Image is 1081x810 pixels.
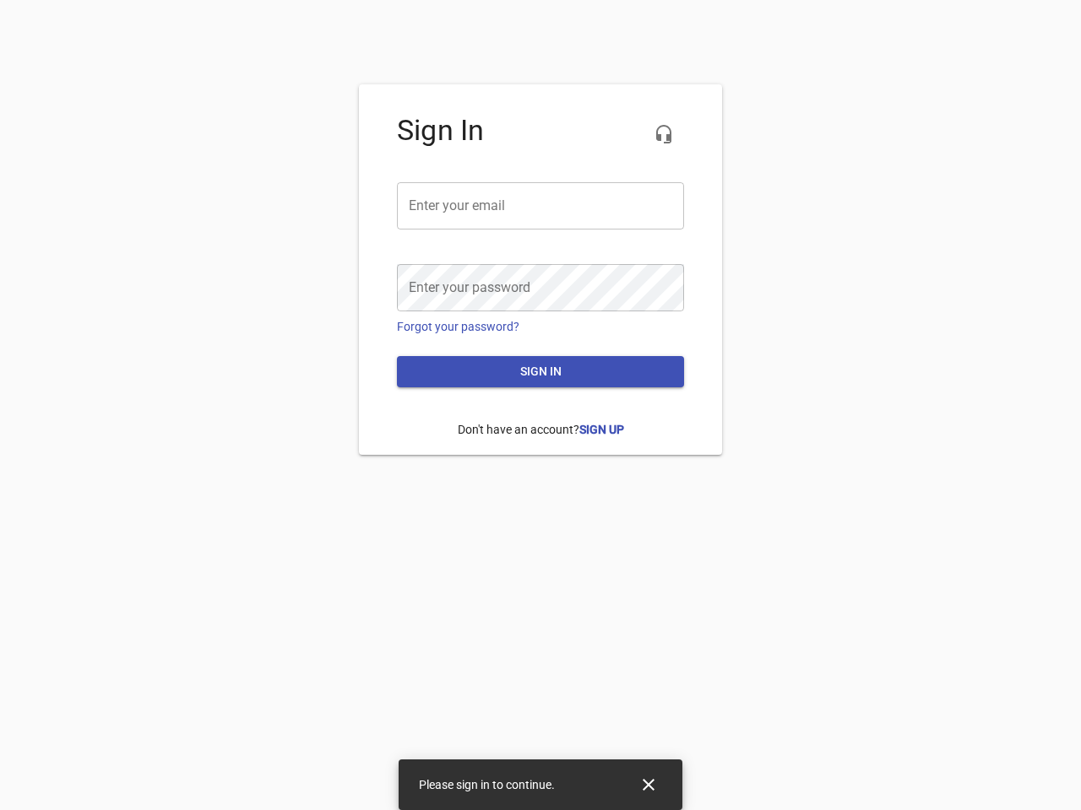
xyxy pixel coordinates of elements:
a: Sign Up [579,423,624,436]
a: Forgot your password? [397,320,519,333]
button: Close [628,764,669,805]
span: Please sign in to continue. [419,778,555,791]
button: Live Chat [644,114,684,154]
h4: Sign In [397,114,684,148]
p: Don't have an account? [397,408,684,451]
button: Sign in [397,356,684,387]
span: Sign in [410,361,671,382]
